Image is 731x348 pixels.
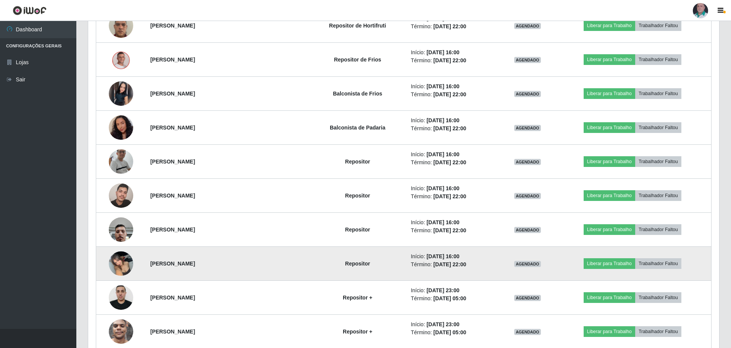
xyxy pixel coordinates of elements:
li: Início: [411,185,497,193]
button: Trabalhador Faltou [635,292,681,303]
button: Trabalhador Faltou [635,258,681,269]
span: AGENDADO [514,23,541,29]
li: Início: [411,49,497,57]
li: Término: [411,295,497,303]
button: Liberar para Trabalho [584,190,635,201]
button: Trabalhador Faltou [635,122,681,133]
img: 1689019762958.jpeg [109,134,133,189]
span: AGENDADO [514,159,541,165]
img: CoreUI Logo [13,6,47,15]
button: Liberar para Trabalho [584,224,635,235]
li: Término: [411,91,497,99]
img: 1733483983124.jpeg [109,315,133,348]
time: [DATE] 22:00 [433,91,466,97]
strong: Repositor [345,159,370,165]
time: [DATE] 16:00 [426,151,459,157]
time: [DATE] 16:00 [426,185,459,191]
span: AGENDADO [514,227,541,233]
strong: [PERSON_NAME] [150,261,195,267]
strong: Repositor de Hortifruti [329,23,386,29]
button: Liberar para Trabalho [584,156,635,167]
strong: Repositor de Frios [334,57,381,63]
li: Término: [411,193,497,201]
li: Término: [411,57,497,65]
time: [DATE] 05:00 [433,329,466,335]
strong: Repositor + [343,295,372,301]
li: Término: [411,23,497,31]
strong: Balconista de Frios [333,91,382,97]
li: Término: [411,227,497,235]
img: 1730211202642.jpeg [109,281,133,314]
strong: Repositor + [343,329,372,335]
strong: [PERSON_NAME] [150,227,195,233]
button: Trabalhador Faltou [635,190,681,201]
strong: Repositor [345,261,370,267]
strong: Repositor [345,227,370,233]
time: [DATE] 23:00 [426,321,459,327]
li: Início: [411,320,497,329]
li: Início: [411,117,497,125]
img: 1754455708839.jpeg [109,247,133,280]
button: Liberar para Trabalho [584,20,635,31]
span: AGENDADO [514,295,541,301]
img: 1749949731106.jpeg [109,81,133,106]
span: AGENDADO [514,329,541,335]
strong: [PERSON_NAME] [150,125,195,131]
button: Trabalhador Faltou [635,326,681,337]
span: AGENDADO [514,193,541,199]
span: AGENDADO [514,261,541,267]
span: AGENDADO [514,91,541,97]
button: Liberar para Trabalho [584,88,635,99]
time: [DATE] 22:00 [433,159,466,165]
button: Liberar para Trabalho [584,326,635,337]
li: Início: [411,219,497,227]
button: Liberar para Trabalho [584,54,635,65]
strong: Balconista de Padaria [330,125,386,131]
time: [DATE] 22:00 [433,227,466,233]
time: [DATE] 16:00 [426,117,459,123]
li: Término: [411,261,497,269]
strong: [PERSON_NAME] [150,193,195,199]
li: Início: [411,83,497,91]
time: [DATE] 22:00 [433,125,466,131]
li: Início: [411,286,497,295]
strong: Repositor [345,193,370,199]
time: [DATE] 05:00 [433,295,466,301]
time: [DATE] 16:00 [426,83,459,89]
strong: [PERSON_NAME] [150,23,195,29]
span: AGENDADO [514,125,541,131]
time: [DATE] 16:00 [426,253,459,259]
button: Trabalhador Faltou [635,54,681,65]
img: 1749663581820.jpeg [109,9,133,42]
time: [DATE] 16:00 [426,49,459,55]
img: 1753657794780.jpeg [109,50,133,70]
button: Liberar para Trabalho [584,258,635,269]
button: Liberar para Trabalho [584,122,635,133]
img: 1748980903748.jpeg [109,213,133,246]
li: Término: [411,329,497,337]
time: [DATE] 23:00 [426,287,459,293]
strong: [PERSON_NAME] [150,329,195,335]
li: Término: [411,159,497,167]
li: Início: [411,253,497,261]
button: Liberar para Trabalho [584,292,635,303]
li: Término: [411,125,497,133]
button: Trabalhador Faltou [635,88,681,99]
button: Trabalhador Faltou [635,156,681,167]
strong: [PERSON_NAME] [150,295,195,301]
img: 1753371469357.jpeg [109,112,133,143]
time: [DATE] 16:00 [426,219,459,225]
button: Trabalhador Faltou [635,20,681,31]
time: [DATE] 22:00 [433,57,466,63]
strong: [PERSON_NAME] [150,159,195,165]
time: [DATE] 22:00 [433,261,466,267]
img: 1734815809849.jpeg [109,179,133,212]
li: Início: [411,151,497,159]
button: Trabalhador Faltou [635,224,681,235]
time: [DATE] 22:00 [433,193,466,199]
strong: [PERSON_NAME] [150,57,195,63]
time: [DATE] 22:00 [433,23,466,29]
span: AGENDADO [514,57,541,63]
strong: [PERSON_NAME] [150,91,195,97]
